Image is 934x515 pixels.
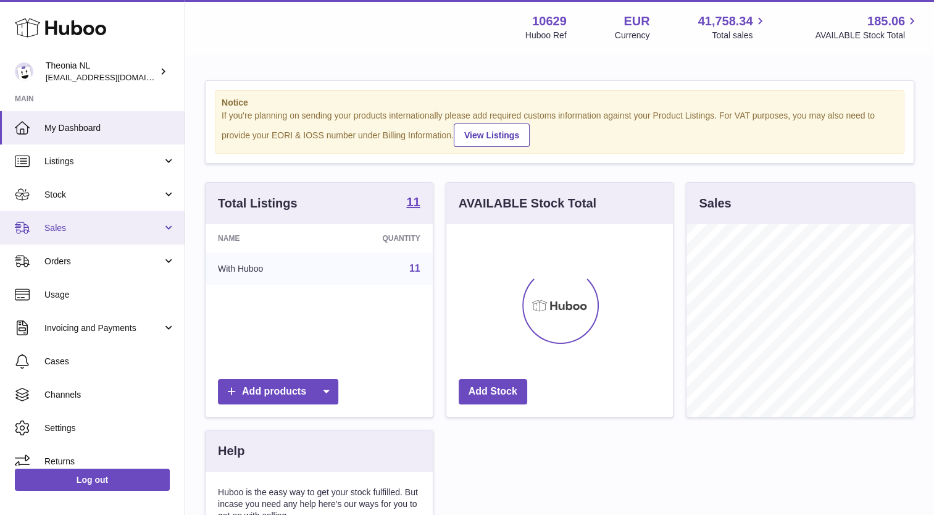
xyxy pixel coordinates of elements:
[459,379,527,404] a: Add Stock
[406,196,420,208] strong: 11
[615,30,650,41] div: Currency
[44,289,175,301] span: Usage
[218,379,338,404] a: Add products
[44,156,162,167] span: Listings
[44,422,175,434] span: Settings
[218,443,244,459] h3: Help
[454,124,530,147] a: View Listings
[623,13,649,30] strong: EUR
[44,189,162,201] span: Stock
[206,253,325,285] td: With Huboo
[698,13,753,30] span: 41,758.34
[46,72,181,82] span: [EMAIL_ADDRESS][DOMAIN_NAME]
[44,356,175,367] span: Cases
[218,195,298,212] h3: Total Listings
[325,224,433,253] th: Quantity
[406,196,420,211] a: 11
[532,13,567,30] strong: 10629
[44,222,162,234] span: Sales
[44,256,162,267] span: Orders
[712,30,767,41] span: Total sales
[222,97,898,109] strong: Notice
[867,13,905,30] span: 185.06
[44,122,175,134] span: My Dashboard
[15,469,170,491] a: Log out
[222,110,898,147] div: If you're planning on sending your products internationally please add required customs informati...
[15,62,33,81] img: info@wholesomegoods.eu
[44,389,175,401] span: Channels
[525,30,567,41] div: Huboo Ref
[698,13,767,41] a: 41,758.34 Total sales
[44,456,175,467] span: Returns
[815,30,919,41] span: AVAILABLE Stock Total
[409,263,420,274] a: 11
[206,224,325,253] th: Name
[46,60,157,83] div: Theonia NL
[459,195,596,212] h3: AVAILABLE Stock Total
[815,13,919,41] a: 185.06 AVAILABLE Stock Total
[44,322,162,334] span: Invoicing and Payments
[699,195,731,212] h3: Sales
